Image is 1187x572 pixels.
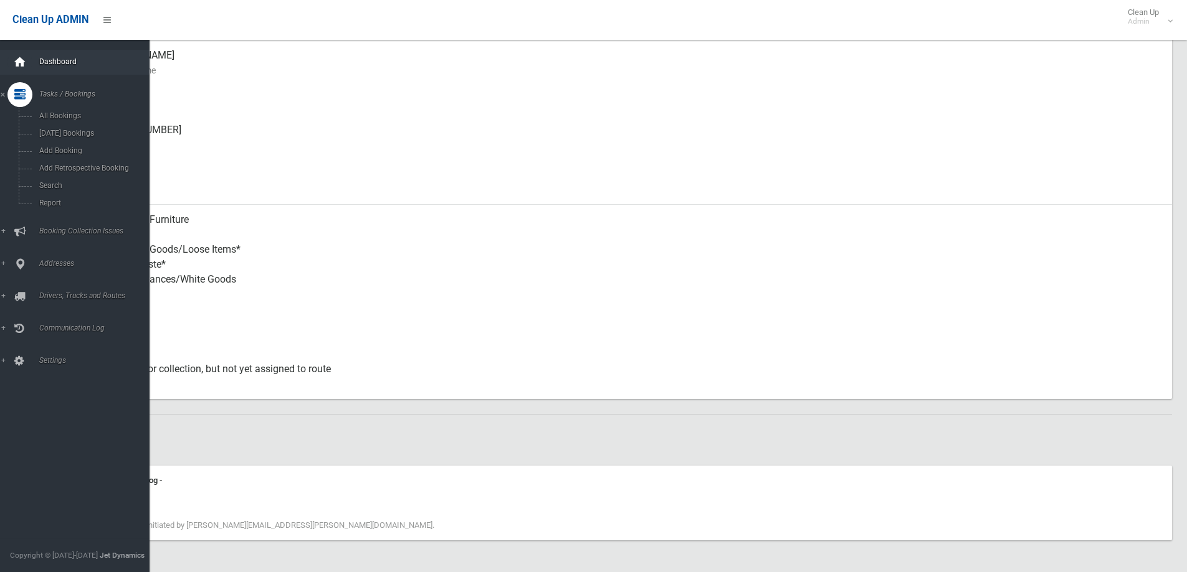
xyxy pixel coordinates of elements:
[36,57,159,66] span: Dashboard
[12,14,88,26] span: Clean Up ADMIN
[36,129,148,138] span: [DATE] Bookings
[36,227,159,235] span: Booking Collection Issues
[100,182,1162,197] small: Email
[36,146,148,155] span: Add Booking
[100,160,1162,205] div: None given
[100,93,1162,108] small: Mobile
[100,287,1162,302] small: Items
[100,205,1162,309] div: Household Furniture Electronics Household Goods/Loose Items* Garden Waste* Metal Appliances/White...
[100,309,1162,354] div: No
[87,520,434,530] span: Booking created initiated by [PERSON_NAME][EMAIL_ADDRESS][PERSON_NAME][DOMAIN_NAME].
[100,63,1162,78] small: Contact Name
[36,164,148,172] span: Add Retrospective Booking
[100,354,1162,399] div: Approved for collection, but not yet assigned to route
[36,356,159,365] span: Settings
[36,90,159,98] span: Tasks / Bookings
[1122,7,1171,26] span: Clean Up
[36,199,148,207] span: Report
[10,551,98,560] span: Copyright © [DATE]-[DATE]
[36,259,159,268] span: Addresses
[55,429,1172,446] h2: History
[100,377,1162,391] small: Status
[100,40,1162,85] div: [PERSON_NAME]
[36,111,148,120] span: All Bookings
[87,473,1165,488] div: Communication Log -
[1128,17,1159,26] small: Admin
[87,488,1165,503] div: [DATE] 3:04 pm
[100,551,145,560] strong: Jet Dynamics
[36,181,148,190] span: Search
[100,115,1162,160] div: [PHONE_NUMBER]
[100,332,1162,347] small: Oversized
[100,138,1162,152] small: Landline
[36,324,159,332] span: Communication Log
[36,291,159,300] span: Drivers, Trucks and Routes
